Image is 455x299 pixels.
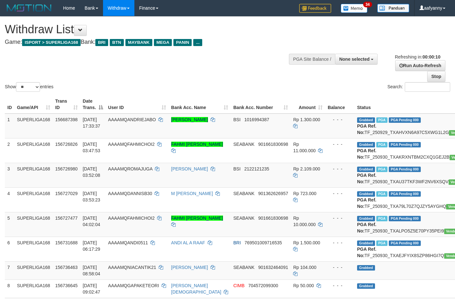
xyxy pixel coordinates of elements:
[335,54,378,65] button: None selected
[5,114,14,138] td: 1
[108,191,152,196] span: AAAAMQDANNISB30
[80,95,106,114] th: Date Trans.: activate to sort column descending
[248,283,278,288] span: Copy 704572099300 to clipboard
[293,265,316,270] span: Rp 104.000
[357,167,375,172] span: Grabbed
[293,166,320,171] span: Rp 2.109.000
[258,191,288,196] span: Copy 901362626957 to clipboard
[55,117,78,122] span: 156687398
[357,216,375,221] span: Grabbed
[299,4,331,13] img: Feedback.jpg
[357,240,375,246] span: Grabbed
[14,212,53,237] td: SUPERLIGA168
[83,166,100,178] span: [DATE] 03:52:08
[108,265,156,270] span: AAAAMQNIACANTIK21
[328,264,352,271] div: - - -
[244,166,269,171] span: Copy 2122121235 to clipboard
[108,166,152,171] span: AAAAMQROMAJUGA
[55,166,78,171] span: 156726980
[325,95,355,114] th: Balance
[5,279,14,298] td: 8
[55,283,78,288] span: 156736645
[55,240,78,245] span: 156731688
[171,216,223,221] a: FAHMI [PERSON_NAME]
[328,116,352,123] div: - - -
[289,54,335,65] div: PGA Site Balance /
[387,82,450,92] label: Search:
[395,54,440,59] span: Refreshing in:
[376,117,387,123] span: Marked by aafsoycanthlai
[377,4,409,12] img: panduan.png
[293,240,320,245] span: Rp 1.500.000
[108,142,155,147] span: AAAAMQFAHMICHOI2
[405,82,450,92] input: Search:
[233,283,244,288] span: CIMB
[233,191,254,196] span: SEABANK
[363,2,372,7] span: 34
[233,117,241,122] span: BSI
[376,142,387,147] span: Marked by aafandaneth
[108,240,148,245] span: AAAAMQANDI0511
[389,216,421,221] span: PGA Pending
[83,283,100,295] span: [DATE] 09:02:47
[55,191,78,196] span: 156727029
[389,240,421,246] span: PGA Pending
[55,265,78,270] span: 156736463
[83,240,100,252] span: [DATE] 06:17:29
[5,237,14,261] td: 6
[14,237,53,261] td: SUPERLIGA168
[376,167,387,172] span: Marked by aafromsomean
[258,142,288,147] span: Copy 901661830698 to clipboard
[357,265,375,271] span: Grabbed
[422,54,440,59] strong: 00:00:10
[14,261,53,279] td: SUPERLIGA168
[293,283,314,288] span: Rp 50.000
[5,82,53,92] label: Show entries
[357,117,375,123] span: Grabbed
[339,57,370,62] span: None selected
[14,279,53,298] td: SUPERLIGA168
[341,4,368,13] img: Button%20Memo.svg
[328,141,352,147] div: - - -
[83,265,100,276] span: [DATE] 08:58:04
[14,95,53,114] th: Game/API: activate to sort column ascending
[171,240,205,245] a: ANDI AL A RAAF
[389,142,421,147] span: PGA Pending
[376,191,387,197] span: Marked by aafandaneth
[83,216,100,227] span: [DATE] 04:02:04
[389,191,421,197] span: PGA Pending
[14,187,53,212] td: SUPERLIGA168
[16,82,40,92] select: Showentries
[55,142,78,147] span: 156726826
[389,117,421,123] span: PGA Pending
[357,173,376,184] b: PGA Ref. No:
[154,39,172,46] span: MEGA
[328,166,352,172] div: - - -
[110,39,124,46] span: BTN
[5,39,297,45] h4: Game: Bank:
[293,142,315,153] span: Rp 11.000.000
[427,71,445,82] a: Stop
[258,216,288,221] span: Copy 901661830698 to clipboard
[171,142,223,147] a: FAHMI [PERSON_NAME]
[173,39,192,46] span: PANIN
[357,142,375,147] span: Grabbed
[291,95,325,114] th: Amount: activate to sort column ascending
[106,95,169,114] th: User ID: activate to sort column ascending
[169,95,231,114] th: Bank Acc. Name: activate to sort column ascending
[5,138,14,163] td: 2
[53,95,80,114] th: Trans ID: activate to sort column ascending
[5,23,297,36] h1: Withdraw List
[357,283,375,289] span: Grabbed
[293,117,320,122] span: Rp 1.300.000
[95,39,108,46] span: BRI
[22,39,81,46] span: ISPORT > SUPERLIGA168
[328,215,352,221] div: - - -
[5,261,14,279] td: 7
[5,3,53,13] img: MOTION_logo.png
[357,191,375,197] span: Grabbed
[231,95,291,114] th: Bank Acc. Number: activate to sort column ascending
[244,117,269,122] span: Copy 1016994387 to clipboard
[5,163,14,187] td: 3
[357,222,376,233] b: PGA Ref. No:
